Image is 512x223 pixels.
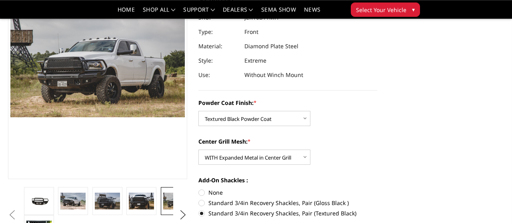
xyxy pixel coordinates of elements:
[198,99,378,107] label: Powder Coat Finish:
[60,193,86,209] img: 2010-2018 Ram 2500-3500 - FT Series - Extreme Front Bumper
[198,209,378,217] label: Standard 3/4in Recovery Shackles, Pair (Textured Black)
[198,39,238,53] dt: Material:
[6,209,18,221] button: Previous
[351,2,420,17] button: Select Your Vehicle
[183,7,215,18] a: Support
[244,25,258,39] dd: Front
[304,7,320,18] a: News
[261,7,296,18] a: SEMA Show
[223,7,253,18] a: Dealers
[412,5,415,14] span: ▾
[198,25,238,39] dt: Type:
[198,199,378,207] label: Standard 3/4in Recovery Shackles, Pair (Gloss Black )
[10,2,185,117] img: 2010-2018 Ram 2500-3500 - FT Series - Extreme Front Bumper
[95,193,120,209] img: 2010-2018 Ram 2500-3500 - FT Series - Extreme Front Bumper
[198,137,378,146] label: Center Grill Mesh:
[26,195,52,207] img: 2010-2018 Ram 2500-3500 - FT Series - Extreme Front Bumper
[244,39,298,53] dd: Diamond Plate Steel
[356,6,406,14] span: Select Your Vehicle
[177,209,189,221] button: Next
[198,176,378,184] label: Add-On Shackles :
[244,53,266,68] dd: Extreme
[198,188,378,197] label: None
[143,7,175,18] a: shop all
[244,68,303,82] dd: Without Winch Mount
[198,68,238,82] dt: Use:
[129,193,154,209] img: 2010-2018 Ram 2500-3500 - FT Series - Extreme Front Bumper
[163,193,188,209] img: 2010-2018 Ram 2500-3500 - FT Series - Extreme Front Bumper
[198,53,238,68] dt: Style:
[118,7,135,18] a: Home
